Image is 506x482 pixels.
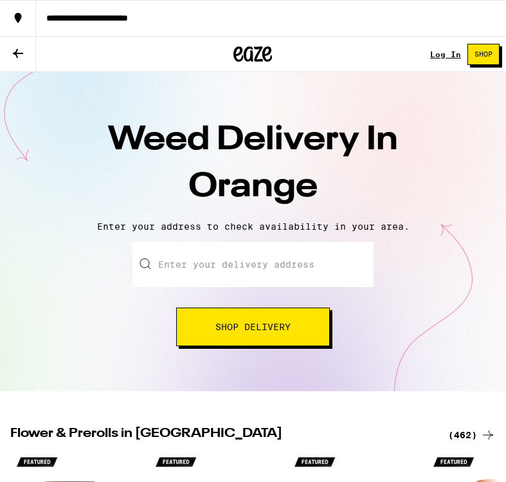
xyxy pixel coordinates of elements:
[461,44,506,65] a: Shop
[176,308,330,346] button: Shop Delivery
[430,50,461,59] a: Log In
[448,427,496,443] a: (462)
[13,221,493,232] p: Enter your address to check availability in your area.
[188,171,318,204] span: Orange
[10,427,433,443] h2: Flower & Prerolls in [GEOGRAPHIC_DATA]
[215,322,291,331] span: Shop Delivery
[474,51,492,58] span: Shop
[467,44,500,65] button: Shop
[132,242,374,287] input: Enter your delivery address
[28,117,478,211] h1: Weed Delivery In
